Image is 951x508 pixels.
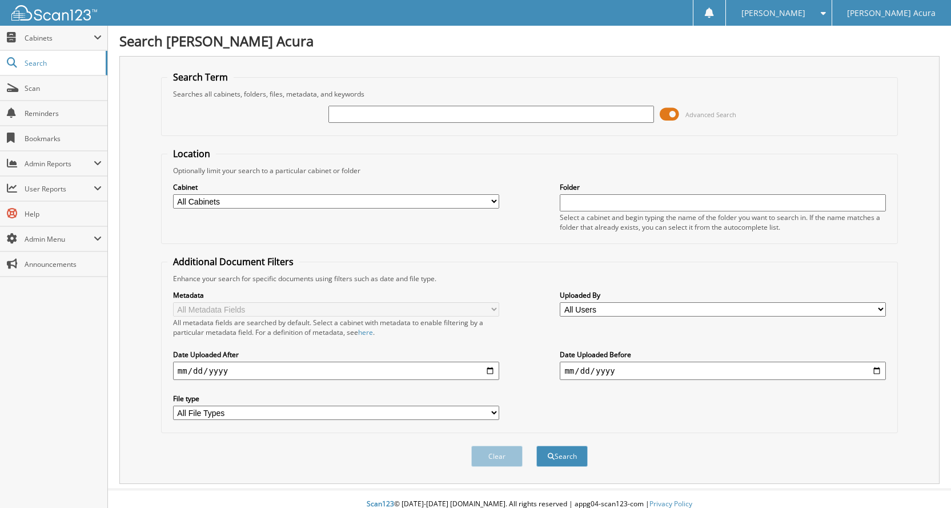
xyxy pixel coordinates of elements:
div: Searches all cabinets, folders, files, metadata, and keywords [167,89,892,99]
label: Uploaded By [560,290,886,300]
a: here [358,327,373,337]
span: Cabinets [25,33,94,43]
span: Announcements [25,259,102,269]
div: Select a cabinet and begin typing the name of the folder you want to search in. If the name match... [560,213,886,232]
label: Date Uploaded After [173,350,499,359]
span: Advanced Search [685,110,736,119]
label: Folder [560,182,886,192]
span: Help [25,209,102,219]
legend: Location [167,147,216,160]
input: start [173,362,499,380]
label: Cabinet [173,182,499,192]
div: All metadata fields are searched by default. Select a cabinet with metadata to enable filtering b... [173,318,499,337]
div: Optionally limit your search to a particular cabinet or folder [167,166,892,175]
label: File type [173,394,499,403]
img: scan123-logo-white.svg [11,5,97,21]
span: [PERSON_NAME] [741,10,805,17]
label: Metadata [173,290,499,300]
button: Clear [471,446,523,467]
span: Bookmarks [25,134,102,143]
span: Search [25,58,100,68]
input: end [560,362,886,380]
label: Date Uploaded Before [560,350,886,359]
span: [PERSON_NAME] Acura [847,10,936,17]
span: User Reports [25,184,94,194]
span: Reminders [25,109,102,118]
span: Admin Reports [25,159,94,169]
span: Admin Menu [25,234,94,244]
span: Scan [25,83,102,93]
legend: Search Term [167,71,234,83]
legend: Additional Document Filters [167,255,299,268]
button: Search [536,446,588,467]
div: Enhance your search for specific documents using filters such as date and file type. [167,274,892,283]
h1: Search [PERSON_NAME] Acura [119,31,940,50]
